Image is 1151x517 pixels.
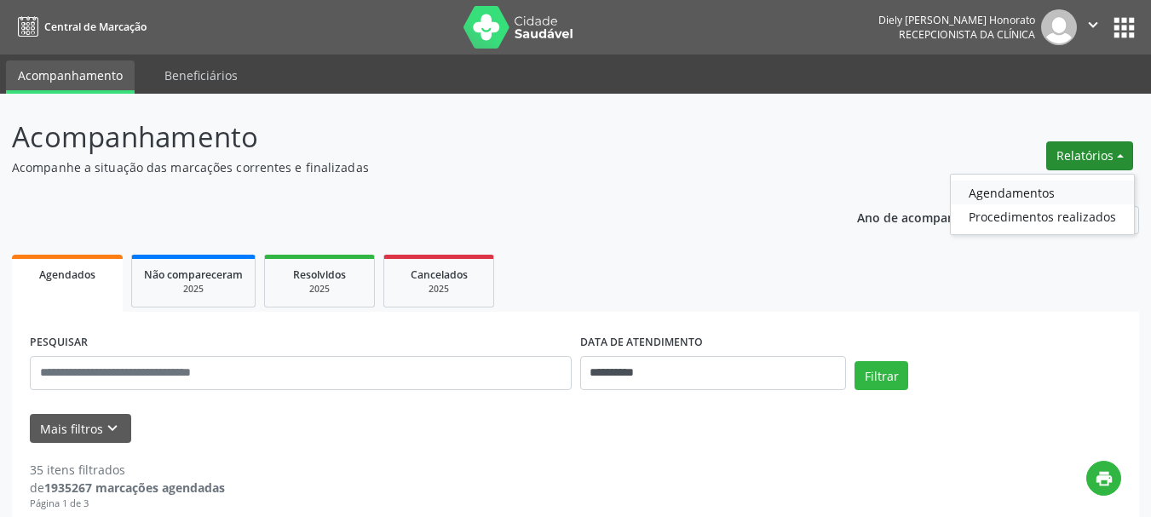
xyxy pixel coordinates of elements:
span: Cancelados [411,267,468,282]
strong: 1935267 marcações agendadas [44,480,225,496]
a: Agendamentos [951,181,1134,204]
div: 2025 [144,283,243,296]
div: Diely [PERSON_NAME] Honorato [878,13,1035,27]
i: print [1095,469,1114,488]
span: Recepcionista da clínica [899,27,1035,42]
button: Relatórios [1046,141,1133,170]
button:  [1077,9,1109,45]
i:  [1084,15,1102,34]
a: Central de Marcação [12,13,147,41]
button: print [1086,461,1121,496]
button: Mais filtroskeyboard_arrow_down [30,414,131,444]
i: keyboard_arrow_down [103,419,122,438]
p: Acompanhe a situação das marcações correntes e finalizadas [12,158,801,176]
button: Filtrar [855,361,908,390]
div: 2025 [396,283,481,296]
a: Beneficiários [153,60,250,90]
div: 2025 [277,283,362,296]
p: Ano de acompanhamento [857,206,1008,227]
span: Central de Marcação [44,20,147,34]
label: DATA DE ATENDIMENTO [580,330,703,356]
div: de [30,479,225,497]
a: Acompanhamento [6,60,135,94]
a: Procedimentos realizados [951,204,1134,228]
span: Não compareceram [144,267,243,282]
p: Acompanhamento [12,116,801,158]
label: PESQUISAR [30,330,88,356]
div: 35 itens filtrados [30,461,225,479]
div: Página 1 de 3 [30,497,225,511]
span: Agendados [39,267,95,282]
ul: Relatórios [950,174,1135,235]
img: img [1041,9,1077,45]
button: apps [1109,13,1139,43]
span: Resolvidos [293,267,346,282]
